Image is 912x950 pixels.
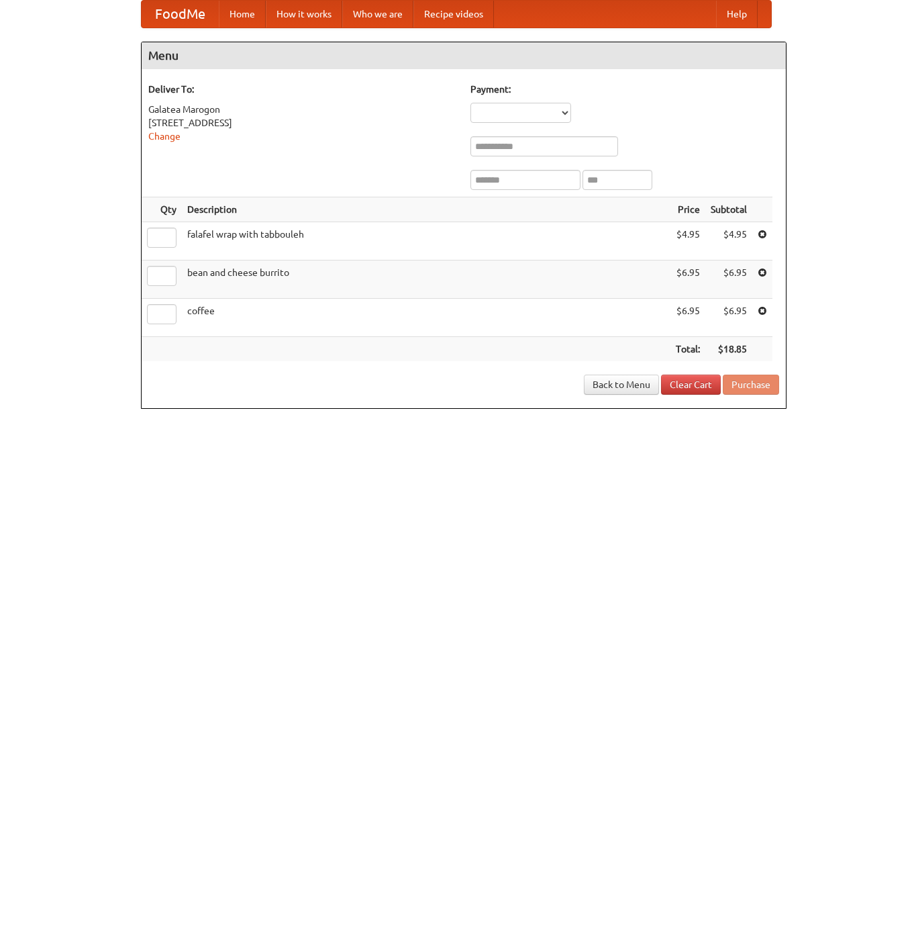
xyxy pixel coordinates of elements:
h5: Payment: [470,83,779,96]
div: [STREET_ADDRESS] [148,116,457,130]
td: bean and cheese burrito [182,260,670,299]
th: Description [182,197,670,222]
a: Help [716,1,758,28]
td: $4.95 [670,222,705,260]
a: Home [219,1,266,28]
h5: Deliver To: [148,83,457,96]
td: $4.95 [705,222,752,260]
div: Galatea Marogon [148,103,457,116]
td: falafel wrap with tabbouleh [182,222,670,260]
td: $6.95 [670,260,705,299]
th: Price [670,197,705,222]
th: Qty [142,197,182,222]
th: $18.85 [705,337,752,362]
a: FoodMe [142,1,219,28]
button: Purchase [723,375,779,395]
a: Back to Menu [584,375,659,395]
td: coffee [182,299,670,337]
a: Clear Cart [661,375,721,395]
th: Subtotal [705,197,752,222]
a: Who we are [342,1,413,28]
td: $6.95 [705,260,752,299]
a: How it works [266,1,342,28]
a: Recipe videos [413,1,494,28]
th: Total: [670,337,705,362]
td: $6.95 [670,299,705,337]
a: Change [148,131,181,142]
h4: Menu [142,42,786,69]
td: $6.95 [705,299,752,337]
